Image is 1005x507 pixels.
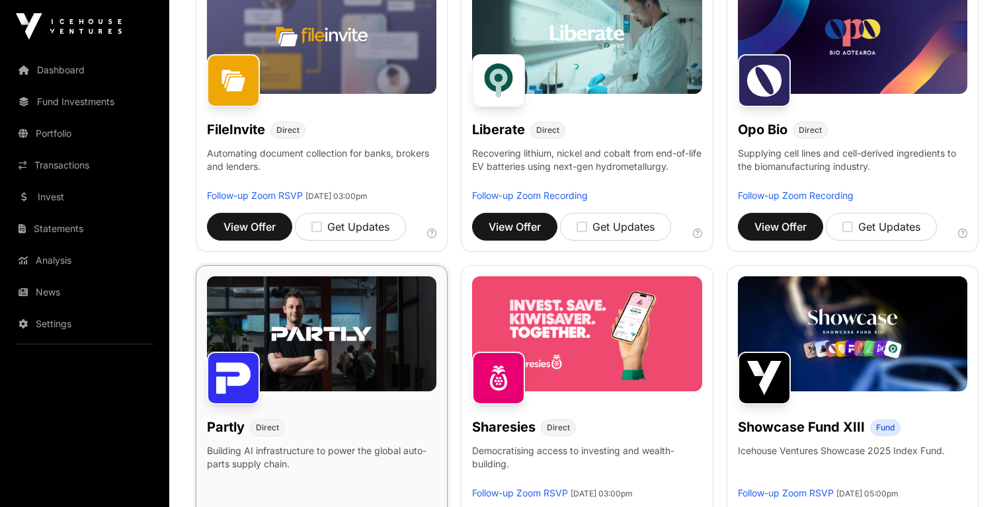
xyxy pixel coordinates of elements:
button: View Offer [472,213,557,241]
p: Supplying cell lines and cell-derived ingredients to the biomanufacturing industry. [738,147,967,173]
a: Invest [11,182,159,212]
span: Direct [799,125,822,136]
img: Sharesies-Banner.jpg [472,276,702,391]
h1: FileInvite [207,120,265,139]
a: Analysis [11,246,159,275]
div: Get Updates [577,219,655,235]
h1: Sharesies [472,418,536,436]
span: [DATE] 03:00pm [571,488,633,498]
button: Get Updates [826,213,937,241]
a: Follow-up Zoom Recording [472,190,588,201]
img: Icehouse Ventures Logo [16,13,122,40]
button: View Offer [207,213,292,241]
span: View Offer [223,219,276,235]
img: Partly [207,352,260,405]
h1: Liberate [472,120,525,139]
p: Recovering lithium, nickel and cobalt from end-of-life EV batteries using next-gen hydrometallurgy. [472,147,702,189]
a: Dashboard [11,56,159,85]
a: Portfolio [11,119,159,148]
span: View Offer [754,219,807,235]
p: Democratising access to investing and wealth-building. [472,444,702,487]
iframe: Chat Widget [939,444,1005,507]
img: Opo Bio [738,54,791,107]
button: Get Updates [560,213,671,241]
span: Direct [276,125,300,136]
button: View Offer [738,213,823,241]
p: Icehouse Ventures Showcase 2025 Index Fund. [738,444,945,457]
h1: Showcase Fund XIII [738,418,865,436]
a: Follow-up Zoom RSVP [472,487,568,498]
a: Transactions [11,151,159,180]
a: News [11,278,159,307]
span: View Offer [489,219,541,235]
div: Get Updates [842,219,920,235]
span: Direct [256,422,279,433]
div: Get Updates [311,219,389,235]
img: Liberate [472,54,525,107]
a: Statements [11,214,159,243]
span: [DATE] 05:00pm [836,488,899,498]
img: Partly-Banner.jpg [207,276,436,391]
a: Follow-up Zoom RSVP [207,190,303,201]
img: Showcase Fund XIII [738,352,791,405]
button: Get Updates [295,213,406,241]
span: Direct [547,422,570,433]
p: Automating document collection for banks, brokers and lenders. [207,147,436,189]
h1: Opo Bio [738,120,787,139]
span: [DATE] 03:00pm [305,191,368,201]
img: Showcase-Fund-Banner-1.jpg [738,276,967,391]
img: Sharesies [472,352,525,405]
a: Follow-up Zoom RSVP [738,487,834,498]
a: Follow-up Zoom Recording [738,190,854,201]
h1: Partly [207,418,245,436]
p: Building AI infrastructure to power the global auto-parts supply chain. [207,444,436,487]
a: Settings [11,309,159,338]
span: Fund [876,422,895,433]
span: Direct [536,125,559,136]
a: Fund Investments [11,87,159,116]
img: FileInvite [207,54,260,107]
